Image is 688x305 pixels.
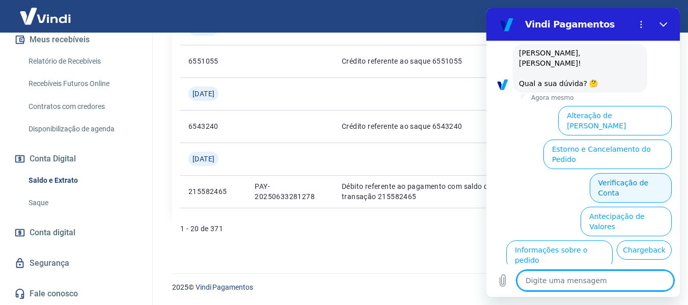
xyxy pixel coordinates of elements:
[12,283,140,305] a: Fale conosco
[342,56,526,66] p: Crédito referente ao saque 6551055
[188,186,238,197] p: 215582465
[30,226,75,240] span: Conta digital
[482,216,655,241] ul: Pagination
[192,89,214,99] span: [DATE]
[24,51,140,72] a: Relatório de Recebíveis
[24,170,140,191] a: Saldo e Extrato
[180,224,223,234] p: 1 - 20 de 371
[342,181,526,202] p: Débito referente ao pagamento com saldo da transação 215582465
[24,192,140,213] a: Saque
[188,121,238,131] p: 6543240
[342,121,526,131] p: Crédito referente ao saque 6543240
[24,96,140,117] a: Contratos com credores
[12,29,140,51] button: Meus recebíveis
[172,282,664,293] p: 2025 ©
[12,221,140,244] a: Conta digital
[12,148,140,170] button: Conta Digital
[24,73,140,94] a: Recebíveis Futuros Online
[639,7,676,26] button: Sair
[24,119,140,140] a: Disponibilização de agenda
[192,154,214,164] span: [DATE]
[12,1,78,32] img: Vindi
[188,56,238,66] p: 6551055
[255,181,325,202] p: PAY-20250633281278
[196,283,253,291] a: Vindi Pagamentos
[486,8,680,297] iframe: Janela de mensagens
[12,252,140,274] a: Segurança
